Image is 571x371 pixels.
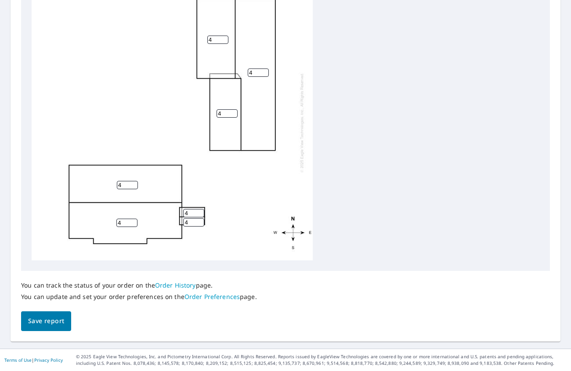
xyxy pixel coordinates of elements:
[28,316,64,327] span: Save report
[21,281,257,289] p: You can track the status of your order on the page.
[184,292,240,301] a: Order Preferences
[155,281,196,289] a: Order History
[21,311,71,331] button: Save report
[76,353,567,367] p: © 2025 Eagle View Technologies, Inc. and Pictometry International Corp. All Rights Reserved. Repo...
[21,293,257,301] p: You can update and set your order preferences on the page.
[34,357,63,363] a: Privacy Policy
[4,357,63,363] p: |
[4,357,32,363] a: Terms of Use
